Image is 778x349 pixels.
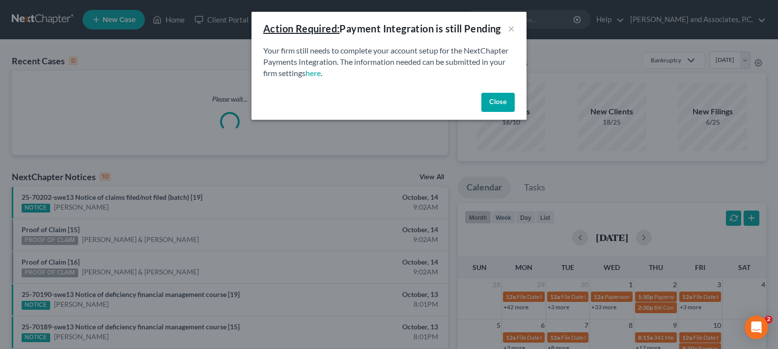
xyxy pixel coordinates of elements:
[765,316,773,323] span: 2
[263,45,515,79] p: Your firm still needs to complete your account setup for the NextChapter Payments Integration. Th...
[263,23,339,34] u: Action Required:
[508,23,515,34] button: ×
[306,68,321,78] a: here
[263,22,501,35] div: Payment Integration is still Pending
[481,93,515,112] button: Close
[745,316,768,339] div: Open Intercom Messenger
